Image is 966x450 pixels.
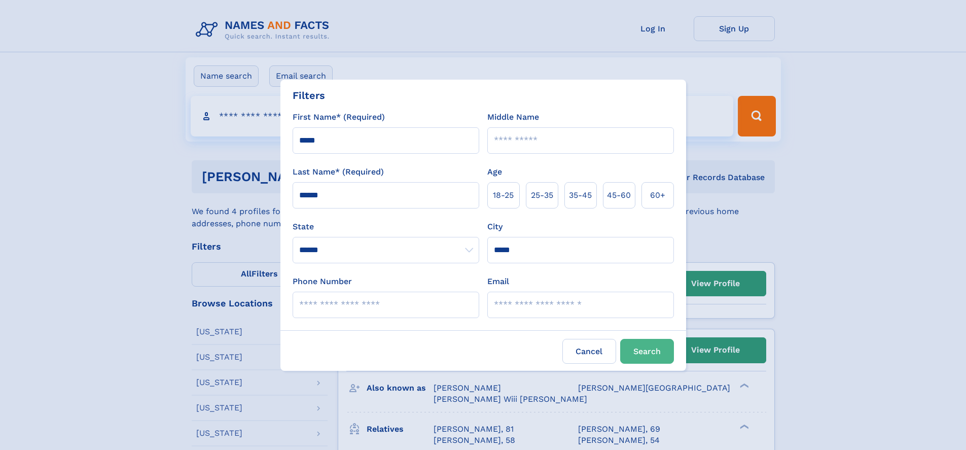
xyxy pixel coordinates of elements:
label: Email [487,275,509,288]
label: Phone Number [293,275,352,288]
span: 25‑35 [531,189,553,201]
span: 45‑60 [607,189,631,201]
span: 18‑25 [493,189,514,201]
label: First Name* (Required) [293,111,385,123]
label: Cancel [562,339,616,364]
label: Age [487,166,502,178]
label: State [293,221,479,233]
span: 60+ [650,189,665,201]
span: 35‑45 [569,189,592,201]
label: Last Name* (Required) [293,166,384,178]
label: City [487,221,503,233]
label: Middle Name [487,111,539,123]
div: Filters [293,88,325,103]
button: Search [620,339,674,364]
